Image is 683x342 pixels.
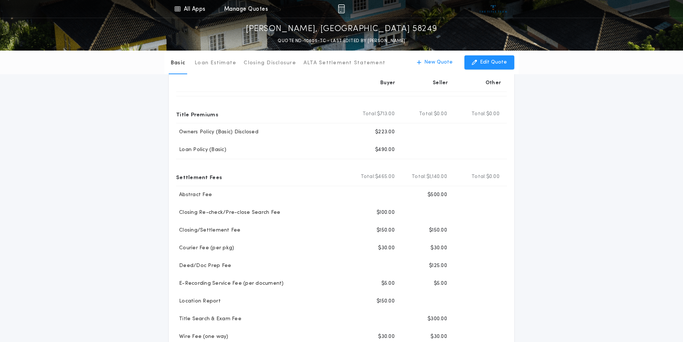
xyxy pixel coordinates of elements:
b: Total: [361,173,375,181]
button: Edit Quote [464,55,514,69]
p: Settlement Fees [176,171,222,183]
p: Location Report [176,298,221,305]
img: img [338,4,345,13]
span: $1,140.00 [426,173,447,181]
p: Courier Fee (per pkg) [176,244,234,252]
p: Closing Re-check/Pre-close Search Fee [176,209,280,216]
p: Deed/Doc Prep Fee [176,262,231,270]
p: $223.00 [375,129,395,136]
p: QUOTE ND-10605-TC - LAST EDITED BY [PERSON_NAME] [278,37,405,45]
p: Loan Policy (Basic) [176,146,226,154]
b: Total: [412,173,426,181]
p: $150.00 [377,227,395,234]
p: ALTA Settlement Statement [303,59,385,67]
p: Title Premiums [176,108,218,120]
p: Buyer [380,79,395,87]
p: $150.00 [377,298,395,305]
p: Abstract Fee [176,191,212,199]
p: Closing/Settlement Fee [176,227,241,234]
p: $100.00 [377,209,395,216]
p: $5.00 [434,280,447,287]
p: Edit Quote [480,59,507,66]
span: $0.00 [434,110,447,118]
p: Closing Disclosure [244,59,296,67]
b: Total: [471,110,486,118]
b: Total: [471,173,486,181]
button: New Quote [409,55,460,69]
p: $30.00 [430,333,447,341]
b: Total: [363,110,377,118]
p: E-Recording Service Fee (per document) [176,280,284,287]
span: $465.00 [375,173,395,181]
span: $0.00 [486,173,500,181]
p: Basic [171,59,185,67]
img: vs-icon [480,5,507,13]
span: $713.00 [377,110,395,118]
p: Title Search & Exam Fee [176,315,241,323]
p: [PERSON_NAME], [GEOGRAPHIC_DATA] 58249 [246,23,437,35]
p: $500.00 [428,191,447,199]
p: Owners Policy (Basic) Disclosed [176,129,258,136]
p: Other [485,79,501,87]
p: $30.00 [378,333,395,341]
span: $0.00 [486,110,500,118]
p: $150.00 [429,227,447,234]
p: $30.00 [430,244,447,252]
p: Wire Fee (one way) [176,333,229,341]
p: $125.00 [429,262,447,270]
b: Total: [419,110,434,118]
p: $30.00 [378,244,395,252]
p: $490.00 [375,146,395,154]
p: $5.00 [381,280,395,287]
p: Loan Estimate [195,59,236,67]
p: $300.00 [428,315,447,323]
p: Seller [433,79,448,87]
p: New Quote [424,59,453,66]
